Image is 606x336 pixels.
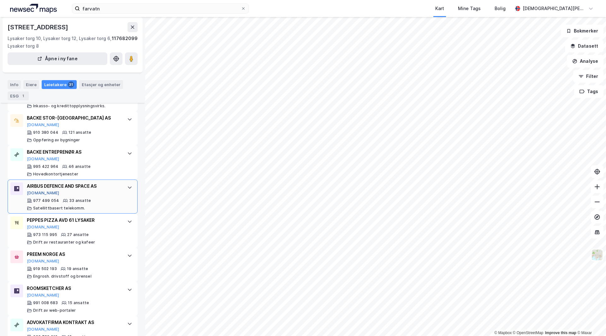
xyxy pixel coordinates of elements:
[33,130,58,135] div: 910 380 044
[523,5,586,12] div: [DEMOGRAPHIC_DATA][PERSON_NAME]
[33,266,57,271] div: 919 502 193
[574,306,606,336] iframe: Chat Widget
[27,114,121,122] div: BACKE STOR-[GEOGRAPHIC_DATA] AS
[27,156,59,162] button: [DOMAIN_NAME]
[513,331,544,335] a: OpenStreetMap
[27,122,59,127] button: [DOMAIN_NAME]
[42,80,77,89] div: Leietakere
[112,35,138,50] div: 117682099
[8,80,21,89] div: Info
[33,172,78,177] div: Hovedkontortjenester
[27,251,121,258] div: PREEM NORGE AS
[20,93,26,99] div: 1
[33,240,95,245] div: Drift av restauranter og kafeer
[10,4,57,13] img: logo.a4113a55bc3d86da70a041830d287a7e.svg
[8,35,112,50] div: Lysaker torg 10, Lysaker torg 12, Lysaker torg 6, Lysaker torg 8
[27,148,121,156] div: BACKE ENTREPRENØR AS
[27,293,59,298] button: [DOMAIN_NAME]
[27,285,121,292] div: ROOMSKETCHER AS
[495,5,506,12] div: Bolig
[27,182,121,190] div: AIRBUS DEFENCE AND SPACE AS
[27,216,121,224] div: PEPPES PIZZA AVD 61 LYSAKER
[435,5,444,12] div: Kart
[567,55,603,68] button: Analyse
[82,82,121,87] div: Etasjer og enheter
[33,138,80,143] div: Oppføring av bygninger
[23,80,39,89] div: Eiere
[67,232,89,237] div: 27 ansatte
[33,232,57,237] div: 973 115 995
[27,259,59,264] button: [DOMAIN_NAME]
[33,164,58,169] div: 995 422 964
[8,52,107,65] button: Åpne i ny fane
[68,81,74,88] div: 31
[80,4,241,13] input: Søk på adresse, matrikkel, gårdeiere, leietakere eller personer
[27,327,59,332] button: [DOMAIN_NAME]
[33,103,105,109] div: Inkasso- og kredittopplysningsvirks.
[545,331,576,335] a: Improve this map
[8,22,69,32] div: [STREET_ADDRESS]
[565,40,603,52] button: Datasett
[68,164,91,169] div: 46 ansatte
[68,130,91,135] div: 121 ansatte
[33,198,59,203] div: 977 499 054
[68,300,89,305] div: 15 ansatte
[574,85,603,98] button: Tags
[8,91,29,100] div: ESG
[33,308,76,313] div: Drift av web-portaler
[69,198,91,203] div: 33 ansatte
[33,300,58,305] div: 991 008 683
[494,331,512,335] a: Mapbox
[67,266,88,271] div: 19 ansatte
[33,206,85,211] div: Satellittbasert telekomm.
[27,225,59,230] button: [DOMAIN_NAME]
[27,191,59,196] button: [DOMAIN_NAME]
[573,70,603,83] button: Filter
[591,249,603,261] img: Z
[458,5,481,12] div: Mine Tags
[561,25,603,37] button: Bokmerker
[33,274,92,279] div: Engrosh. drivstoff og brensel
[27,319,121,326] div: ADVOKATFIRMA KONTRAKT AS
